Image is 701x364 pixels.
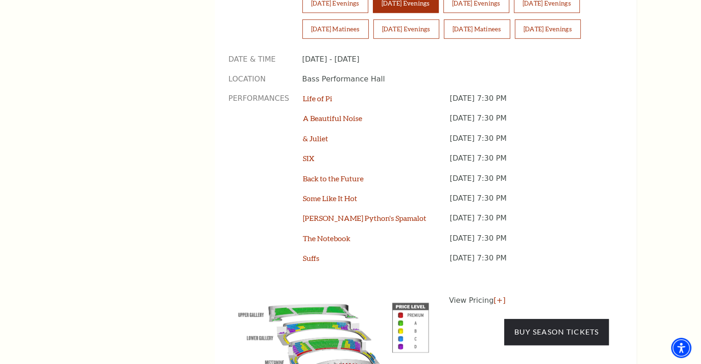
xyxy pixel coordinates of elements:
[449,295,609,306] p: View Pricing
[671,338,691,358] div: Accessibility Menu
[515,19,581,39] button: [DATE] Evenings
[450,213,609,233] p: [DATE] 7:30 PM
[302,54,609,64] p: [DATE] - [DATE]
[303,194,357,202] a: Some Like It Hot
[303,134,328,143] a: & Juliet
[302,19,369,39] button: [DATE] Matinees
[229,54,289,64] p: Date & Time
[450,113,609,133] p: [DATE] 7:30 PM
[504,319,608,345] a: Buy Season Tickets
[303,174,364,183] a: Back to the Future
[303,234,350,243] a: The Notebook
[229,74,289,84] p: Location
[303,254,319,262] a: Suffs
[450,193,609,213] p: [DATE] 7:30 PM
[303,154,314,162] a: SIX
[450,133,609,153] p: [DATE] 7:30 PM
[302,74,609,84] p: Bass Performance Hall
[303,114,362,122] a: A Beautiful Noise
[303,214,426,222] a: [PERSON_NAME] Python's Spamalot
[450,253,609,273] p: [DATE] 7:30 PM
[450,93,609,113] p: [DATE] 7:30 PM
[450,173,609,193] p: [DATE] 7:30 PM
[229,93,289,273] p: Performances
[303,94,332,103] a: Life of Pi
[450,233,609,253] p: [DATE] 7:30 PM
[373,19,439,39] button: [DATE] Evenings
[494,296,506,305] a: [+]
[450,153,609,173] p: [DATE] 7:30 PM
[444,19,510,39] button: [DATE] Matinees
